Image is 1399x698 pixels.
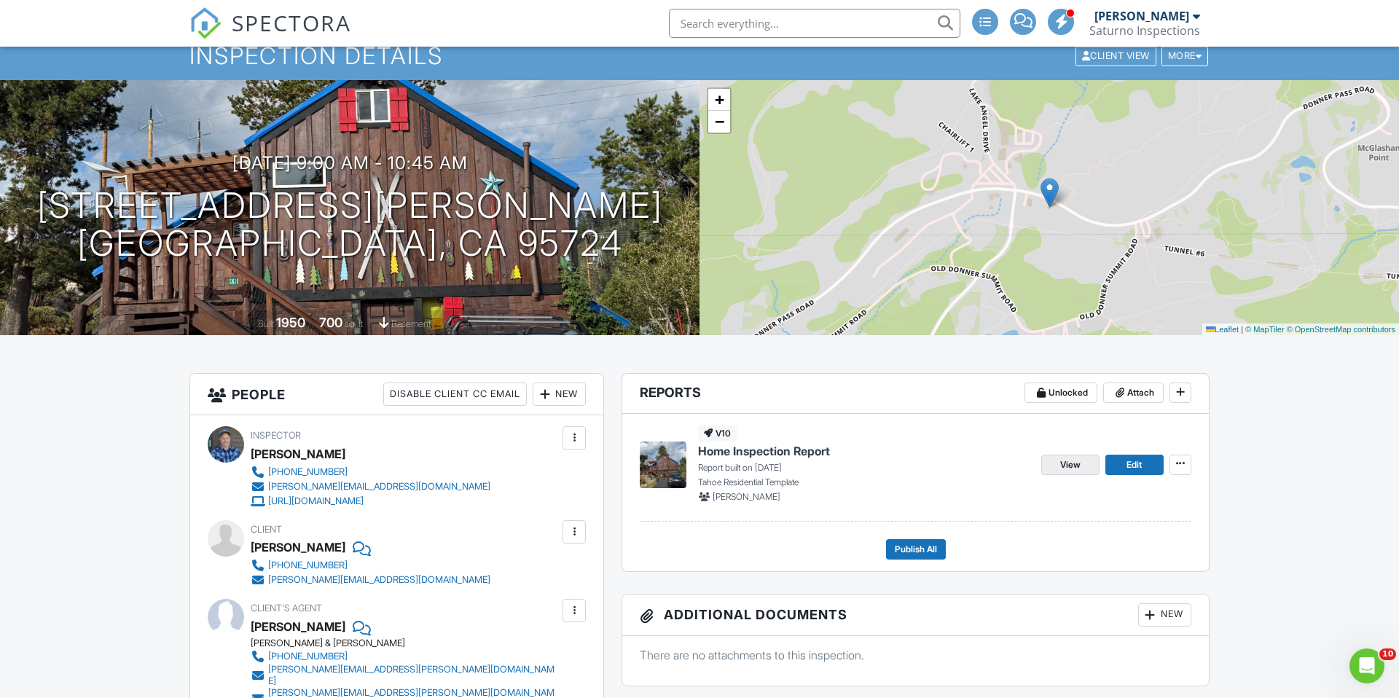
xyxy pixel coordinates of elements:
a: Client View [1074,50,1160,60]
div: Client View [1075,46,1156,66]
div: [PERSON_NAME][EMAIL_ADDRESS][DOMAIN_NAME] [268,574,490,586]
h3: People [190,374,603,415]
iframe: Intercom live chat [1349,648,1384,683]
span: + [715,90,724,109]
span: | [1241,325,1243,334]
span: Inspector [251,430,301,441]
a: © OpenStreetMap contributors [1287,325,1395,334]
p: There are no attachments to this inspection. [640,647,1191,663]
span: sq. ft. [345,318,365,329]
h3: [DATE] 9:00 am - 10:45 am [232,153,468,173]
div: [URL][DOMAIN_NAME] [268,495,364,507]
div: [PERSON_NAME] [251,616,345,638]
h1: [STREET_ADDRESS][PERSON_NAME] [GEOGRAPHIC_DATA], CA 95724 [37,187,663,264]
div: New [1138,603,1191,627]
div: [PERSON_NAME][EMAIL_ADDRESS][PERSON_NAME][DOMAIN_NAME] [268,664,559,687]
div: [PERSON_NAME] & [PERSON_NAME] [251,638,571,649]
a: [PHONE_NUMBER] [251,558,490,573]
span: basement [391,318,431,329]
img: The Best Home Inspection Software - Spectora [189,7,222,39]
div: [PERSON_NAME] [251,536,345,558]
span: Client's Agent [251,603,322,613]
a: [PHONE_NUMBER] [251,649,559,664]
input: Search everything... [669,9,960,38]
div: Saturno Inspections [1089,23,1200,38]
h3: Additional Documents [622,595,1209,636]
h1: Inspection Details [189,43,1210,68]
img: Marker [1041,178,1059,208]
a: [URL][DOMAIN_NAME] [251,494,490,509]
span: SPECTORA [232,7,351,38]
span: − [715,112,724,130]
a: [PERSON_NAME][EMAIL_ADDRESS][PERSON_NAME][DOMAIN_NAME] [251,664,559,687]
a: [PERSON_NAME][EMAIL_ADDRESS][DOMAIN_NAME] [251,573,490,587]
a: SPECTORA [189,20,351,50]
div: [PHONE_NUMBER] [268,466,348,478]
a: © MapTiler [1245,325,1285,334]
span: 10 [1379,648,1396,660]
a: [PERSON_NAME][EMAIL_ADDRESS][DOMAIN_NAME] [251,479,490,494]
div: New [533,383,586,406]
div: [PERSON_NAME][EMAIL_ADDRESS][DOMAIN_NAME] [268,481,490,493]
span: Built [258,318,274,329]
div: Disable Client CC Email [383,383,527,406]
div: [PHONE_NUMBER] [268,560,348,571]
div: More [1161,46,1209,66]
span: Client [251,524,282,535]
a: Leaflet [1206,325,1239,334]
a: Zoom in [708,89,730,111]
div: 1950 [276,315,305,330]
div: [PERSON_NAME] [251,443,345,465]
a: [PHONE_NUMBER] [251,465,490,479]
a: Zoom out [708,111,730,133]
div: [PERSON_NAME] [1094,9,1189,23]
div: [PHONE_NUMBER] [268,651,348,662]
div: 700 [319,315,342,330]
